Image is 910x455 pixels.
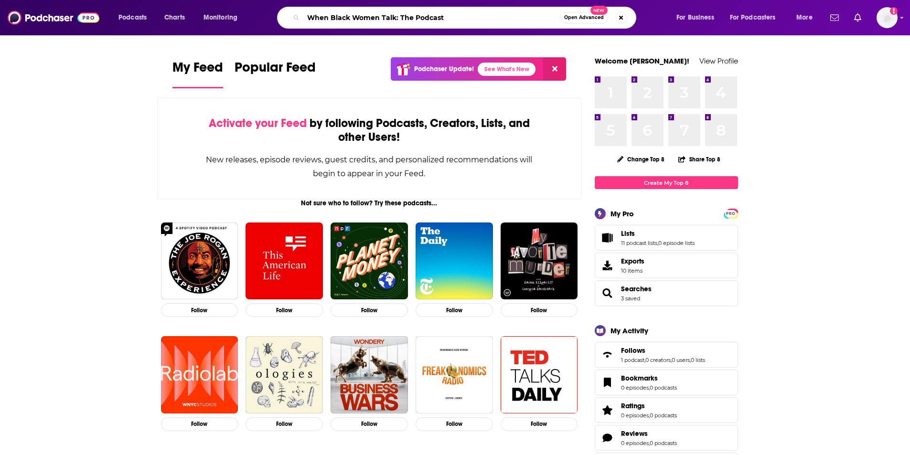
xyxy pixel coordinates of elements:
span: New [590,6,608,15]
a: Searches [621,285,652,293]
div: by following Podcasts, Creators, Lists, and other Users! [205,116,534,144]
button: Follow [501,303,578,317]
a: 0 episodes [621,440,649,446]
a: Welcome [PERSON_NAME]! [595,56,689,65]
img: Planet Money [331,222,408,300]
button: Change Top 8 [611,153,671,165]
span: Lists [621,229,635,238]
button: Open AdvancedNew [560,12,608,23]
a: 0 podcasts [650,440,677,446]
span: , [649,384,650,391]
a: 0 podcasts [650,384,677,391]
span: Exports [598,259,617,272]
button: open menu [724,10,790,25]
a: 1 podcast [621,357,644,363]
a: 0 episodes [621,412,649,419]
button: open menu [670,10,726,25]
button: Follow [246,417,323,431]
span: Open Advanced [564,15,604,20]
span: , [657,240,658,246]
a: 0 podcasts [650,412,677,419]
img: My Favorite Murder with Karen Kilgariff and Georgia Hardstark [501,222,578,300]
a: Show notifications dropdown [826,10,843,26]
span: , [644,357,645,363]
input: Search podcasts, credits, & more... [303,10,560,25]
a: PRO [725,210,737,217]
div: New releases, episode reviews, guest credits, and personalized recommendations will begin to appe... [205,153,534,180]
div: Not sure who to follow? Try these podcasts... [157,199,582,207]
button: Follow [501,417,578,431]
img: TED Talks Daily [501,336,578,413]
a: Lists [598,231,617,244]
span: Exports [621,257,644,265]
a: My Feed [172,59,223,88]
button: Follow [246,303,323,317]
img: The Daily [416,222,493,300]
img: The Joe Rogan Experience [161,222,238,300]
span: 10 items [621,267,644,274]
a: 0 episodes [621,384,649,391]
a: 3 saved [621,295,640,302]
a: 0 lists [691,357,705,363]
button: Follow [331,303,408,317]
span: , [649,412,650,419]
button: open menu [790,10,824,25]
svg: Add a profile image [890,7,898,15]
a: Searches [598,286,617,300]
img: This American Life [246,222,323,300]
span: Reviews [595,425,738,451]
a: Bookmarks [598,376,617,389]
button: Follow [331,417,408,431]
span: For Podcasters [730,11,776,24]
span: Searches [595,280,738,306]
a: Follows [598,348,617,361]
span: Follows [621,346,645,355]
span: Popular Feed [235,59,316,81]
button: Follow [416,417,493,431]
a: See What's New [478,63,535,76]
button: open menu [197,10,250,25]
a: Lists [621,229,695,238]
a: Exports [595,253,738,278]
a: Popular Feed [235,59,316,88]
span: Activate your Feed [209,116,307,130]
span: Bookmarks [595,370,738,395]
a: Charts [158,10,191,25]
img: Podchaser - Follow, Share and Rate Podcasts [8,9,99,27]
span: For Business [676,11,714,24]
div: Search podcasts, credits, & more... [286,7,645,29]
a: View Profile [699,56,738,65]
a: Ratings [598,403,617,417]
img: Radiolab [161,336,238,413]
span: Follows [595,342,738,368]
a: Show notifications dropdown [850,10,865,26]
span: Ratings [621,402,645,410]
span: My Feed [172,59,223,81]
a: Reviews [621,429,677,438]
a: Bookmarks [621,374,677,382]
span: , [649,440,650,446]
span: Ratings [595,397,738,423]
a: Create My Top 8 [595,176,738,189]
span: Charts [164,11,185,24]
a: 0 users [672,357,690,363]
img: Business Wars [331,336,408,413]
span: Logged in as pmaccoll [877,7,898,28]
button: Show profile menu [877,7,898,28]
a: Freakonomics Radio [416,336,493,413]
span: Bookmarks [621,374,658,382]
button: open menu [112,10,159,25]
button: Follow [161,417,238,431]
a: Ologies with Alie Ward [246,336,323,413]
a: Reviews [598,431,617,444]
